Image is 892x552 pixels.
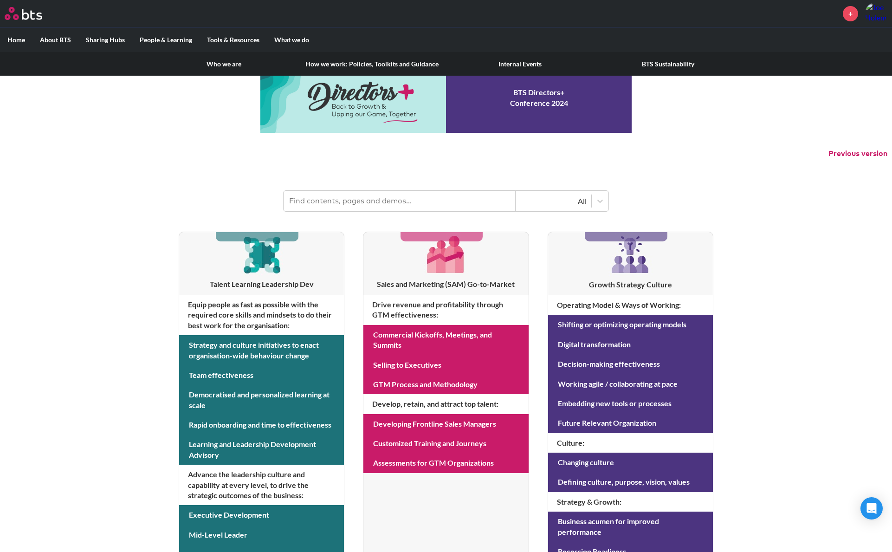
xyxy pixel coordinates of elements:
h4: Strategy & Growth : [548,492,713,512]
label: What we do [267,28,317,52]
h4: Culture : [548,433,713,453]
button: Previous version [828,149,887,159]
h4: Drive revenue and profitability through GTM effectiveness : [363,295,528,325]
h3: Talent Learning Leadership Dev [179,279,344,289]
label: People & Learning [132,28,200,52]
h3: Sales and Marketing (SAM) Go-to-Market [363,279,528,289]
div: All [520,196,587,206]
h4: Advance the leadership culture and capability at every level, to drive the strategic outcomes of ... [179,465,344,505]
img: [object Object] [424,232,468,276]
a: Conference 2024 [260,63,632,133]
h3: Growth Strategy Culture [548,279,713,290]
a: + [843,6,858,21]
a: Profile [865,2,887,25]
div: Open Intercom Messenger [860,497,883,520]
img: [object Object] [239,232,284,276]
h4: Equip people as fast as possible with the required core skills and mindsets to do their best work... [179,295,344,335]
label: Tools & Resources [200,28,267,52]
h4: Develop, retain, and attract top talent : [363,394,528,414]
label: Sharing Hubs [78,28,132,52]
img: Joe Holeman [865,2,887,25]
img: [object Object] [608,232,653,277]
h4: Operating Model & Ways of Working : [548,295,713,315]
img: BTS Logo [5,7,42,20]
a: Go home [5,7,59,20]
input: Find contents, pages and demos... [284,191,516,211]
label: About BTS [32,28,78,52]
